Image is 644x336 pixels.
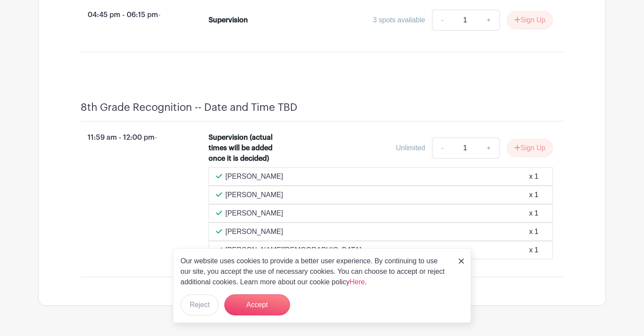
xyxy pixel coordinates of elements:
[180,256,449,287] p: Our website uses cookies to provide a better user experience. By continuing to use our site, you ...
[432,10,452,31] a: -
[529,171,538,182] div: x 1
[432,138,452,159] a: -
[507,11,553,29] button: Sign Up
[373,15,425,25] div: 3 spots available
[81,101,297,114] h4: 8th Grade Recognition -- Date and Time TBD
[507,139,553,157] button: Sign Up
[226,226,283,237] p: [PERSON_NAME]
[478,138,500,159] a: +
[209,132,284,164] div: Supervision (actual times will be added once it is decided)
[478,10,500,31] a: +
[67,6,195,24] p: 04:45 pm - 06:15 pm
[180,294,219,315] button: Reject
[529,226,538,237] div: x 1
[226,208,283,219] p: [PERSON_NAME]
[529,208,538,219] div: x 1
[158,11,160,18] span: -
[226,245,362,255] p: [PERSON_NAME][DEMOGRAPHIC_DATA]
[226,190,283,200] p: [PERSON_NAME]
[226,171,283,182] p: [PERSON_NAME]
[350,278,365,286] a: Here
[396,143,425,153] div: Unlimited
[529,190,538,200] div: x 1
[155,134,157,141] span: -
[459,258,464,264] img: close_button-5f87c8562297e5c2d7936805f587ecaba9071eb48480494691a3f1689db116b3.svg
[67,129,195,146] p: 11:59 am - 12:00 pm
[224,294,290,315] button: Accept
[209,15,248,25] div: Supervision
[529,245,538,255] div: x 1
